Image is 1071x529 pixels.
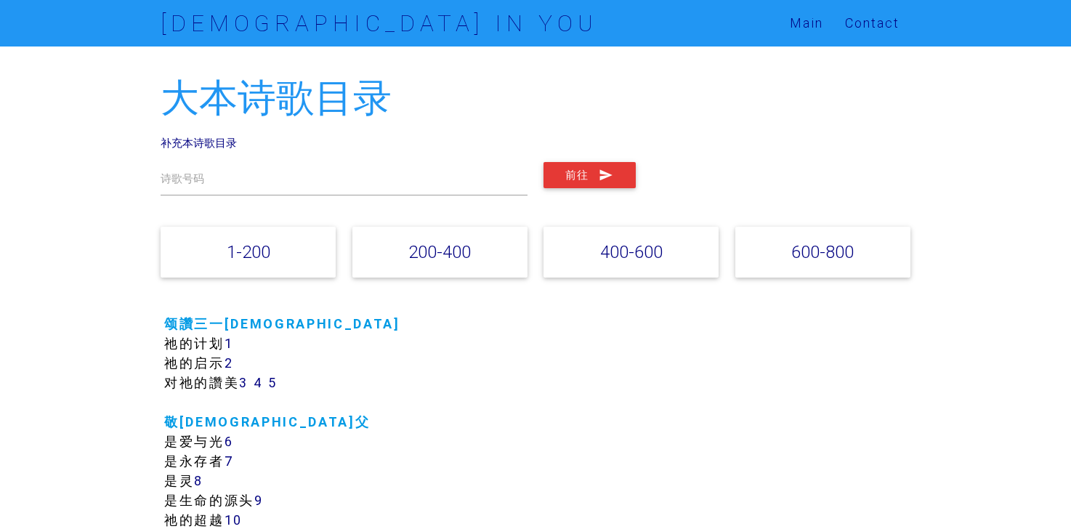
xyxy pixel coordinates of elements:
[164,413,370,430] a: 敬[DEMOGRAPHIC_DATA]父
[194,472,203,489] a: 8
[161,77,910,120] h2: 大本诗歌目录
[408,241,471,262] a: 200-400
[239,374,248,391] a: 3
[227,241,270,262] a: 1-200
[225,335,234,352] a: 1
[268,374,278,391] a: 5
[254,492,264,509] a: 9
[225,512,243,528] a: 10
[254,374,264,391] a: 4
[791,241,854,262] a: 600-800
[225,355,234,371] a: 2
[225,433,234,450] a: 6
[164,315,400,332] a: 颂讚三一[DEMOGRAPHIC_DATA]
[600,241,663,262] a: 400-600
[225,453,235,469] a: 7
[543,162,636,188] button: 前往
[161,136,237,150] a: 补充本诗歌目录
[161,171,204,187] label: 诗歌号码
